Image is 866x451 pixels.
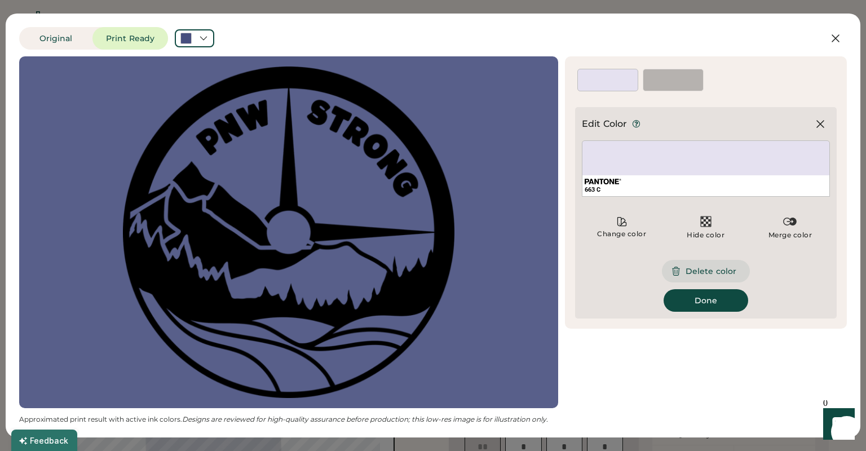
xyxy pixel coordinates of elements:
button: Delete color [662,260,750,282]
img: Pantone Logo [585,179,621,184]
div: Merge color [768,231,812,240]
div: 663 C [585,185,827,194]
div: Hide color [687,231,724,240]
div: Approximated print result with active ink colors. [19,415,558,424]
button: Original [19,27,92,50]
em: Designs are reviewed for high-quality assurance before production; this low-res image is for illu... [182,415,548,423]
div: Change color [597,229,647,238]
button: Print Ready [92,27,168,50]
img: Merge%20Color.svg [783,215,797,228]
img: Transparent.svg [699,215,713,228]
div: Edit Color [582,117,628,131]
iframe: Front Chat [812,400,861,449]
button: Done [664,289,748,312]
